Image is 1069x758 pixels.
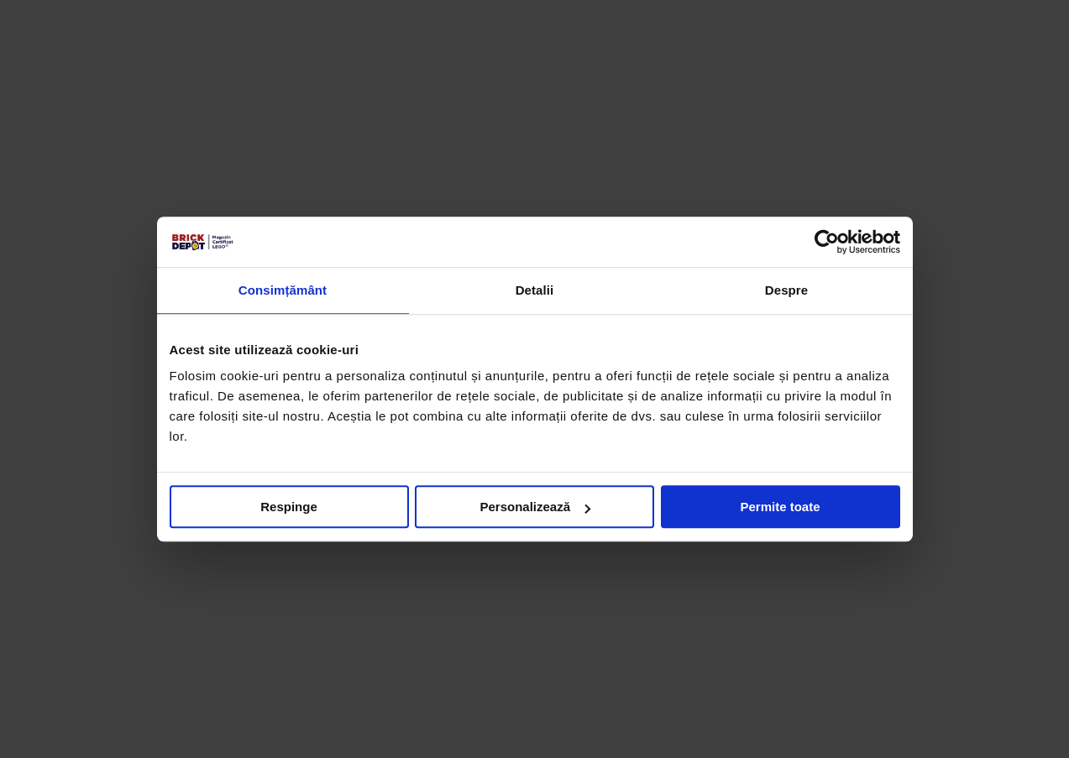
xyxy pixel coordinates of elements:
a: Consimțământ [157,268,409,314]
a: Despre [661,268,913,314]
div: Acest site utilizează cookie-uri [170,340,900,360]
button: Permite toate [661,485,900,528]
button: Respinge [170,485,409,528]
a: Detalii [409,268,661,314]
button: Personalizează [415,485,654,528]
img: siglă [170,233,235,251]
div: Folosim cookie-uri pentru a personaliza conținutul și anunțurile, pentru a oferi funcții de rețel... [170,366,900,447]
a: Usercentrics Cookiebot - opens in a new window [753,229,900,254]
